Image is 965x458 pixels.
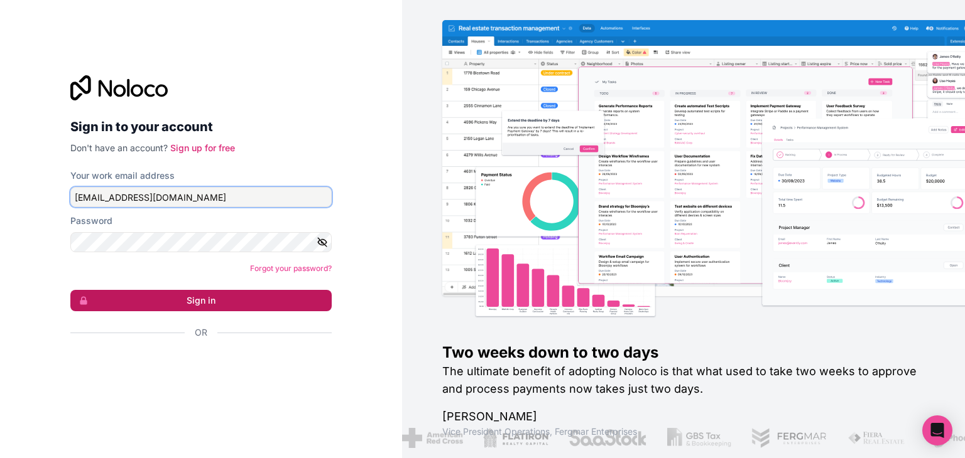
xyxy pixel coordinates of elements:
label: Password [70,215,112,227]
a: Forgot your password? [250,264,332,273]
a: Sign up for free [170,142,235,153]
iframe: Sign in with Google Button [64,353,328,380]
img: /assets/american-red-cross-BAupjrZR.png [402,428,463,448]
h1: Vice President Operations , Fergmar Enterprises [442,425,925,438]
h2: Sign in to your account [70,115,332,138]
span: Or [195,326,207,339]
label: Your work email address [70,169,175,182]
input: Password [70,232,332,252]
div: Open Intercom Messenger [922,415,952,445]
input: Email address [70,187,332,207]
button: Sign in [70,290,332,311]
span: Don't have an account? [70,142,168,153]
h2: The ultimate benefit of adopting Noloco is that what used to take two weeks to approve and proces... [442,363,925,398]
h1: [PERSON_NAME] [442,408,925,425]
h1: Two weeks down to two days [442,343,925,363]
